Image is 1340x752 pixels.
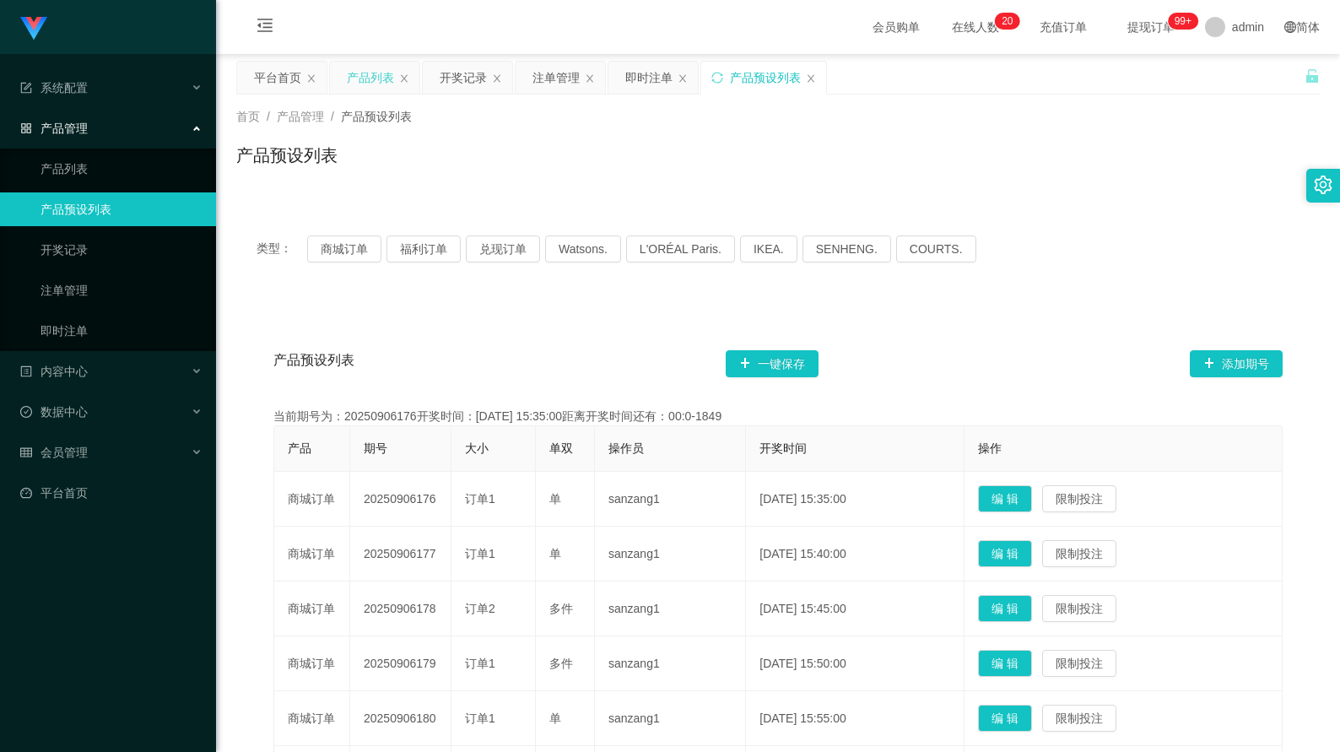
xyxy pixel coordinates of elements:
td: [DATE] 15:55:00 [746,691,964,746]
span: 会员管理 [20,446,88,459]
i: 图标: close [585,73,595,84]
h1: 产品预设列表 [236,143,338,168]
td: 商城订单 [274,636,350,691]
button: 编 辑 [978,650,1032,677]
button: 限制投注 [1042,485,1116,512]
i: 图标: close [399,73,409,84]
button: 图标: plus添加期号 [1190,350,1283,377]
span: 内容中心 [20,365,88,378]
td: 20250906177 [350,527,451,582]
td: 商城订单 [274,691,350,746]
button: 编 辑 [978,595,1032,622]
a: 图标: dashboard平台首页 [20,476,203,510]
span: 产品预设列表 [273,350,354,377]
span: 产品 [288,441,311,455]
a: 注单管理 [41,273,203,307]
i: 图标: form [20,82,32,94]
div: 产品预设列表 [730,62,801,94]
span: 多件 [549,657,573,670]
td: 商城订单 [274,472,350,527]
span: 订单1 [465,547,495,560]
button: COURTS. [896,235,976,262]
td: [DATE] 15:45:00 [746,582,964,636]
i: 图标: close [806,73,816,84]
button: 限制投注 [1042,540,1116,567]
i: 图标: close [492,73,502,84]
td: [DATE] 15:40:00 [746,527,964,582]
button: 限制投注 [1042,705,1116,732]
td: sanzang1 [595,527,746,582]
span: 产品预设列表 [341,110,412,123]
button: 兑现订单 [466,235,540,262]
div: 开奖记录 [440,62,487,94]
a: 开奖记录 [41,233,203,267]
button: 图标: plus一键保存 [726,350,819,377]
span: 在线人数 [943,21,1008,33]
span: 类型： [257,235,307,262]
p: 2 [1002,13,1008,30]
span: 单双 [549,441,573,455]
span: 产品管理 [277,110,324,123]
div: 产品列表 [347,62,394,94]
td: sanzang1 [595,472,746,527]
span: 提现订单 [1119,21,1183,33]
button: 商城订单 [307,235,381,262]
span: 系统配置 [20,81,88,95]
i: 图标: check-circle-o [20,406,32,418]
span: 订单2 [465,602,495,615]
td: 商城订单 [274,582,350,636]
i: 图标: global [1284,21,1296,33]
i: 图标: close [306,73,316,84]
i: 图标: unlock [1305,68,1320,84]
a: 产品列表 [41,152,203,186]
span: 首页 [236,110,260,123]
div: 注单管理 [532,62,580,94]
span: 单 [549,711,561,725]
td: sanzang1 [595,691,746,746]
span: 数据中心 [20,405,88,419]
td: 商城订单 [274,527,350,582]
button: 编 辑 [978,485,1032,512]
i: 图标: close [678,73,688,84]
span: / [267,110,270,123]
span: 操作员 [608,441,644,455]
span: 订单1 [465,711,495,725]
img: logo.9652507e.png [20,17,47,41]
td: sanzang1 [595,636,746,691]
span: 操作 [978,441,1002,455]
td: 20250906176 [350,472,451,527]
i: 图标: appstore-o [20,122,32,134]
td: 20250906178 [350,582,451,636]
span: 订单1 [465,657,495,670]
a: 即时注单 [41,314,203,348]
span: 期号 [364,441,387,455]
div: 即时注单 [625,62,673,94]
span: 产品管理 [20,122,88,135]
span: 单 [549,547,561,560]
td: sanzang1 [595,582,746,636]
span: 单 [549,492,561,506]
td: [DATE] 15:50:00 [746,636,964,691]
p: 0 [1008,13,1013,30]
button: L'ORÉAL Paris. [626,235,735,262]
sup: 20 [995,13,1019,30]
button: 编 辑 [978,540,1032,567]
button: Watsons. [545,235,621,262]
span: 订单1 [465,492,495,506]
i: 图标: profile [20,365,32,377]
button: IKEA. [740,235,797,262]
button: 限制投注 [1042,595,1116,622]
button: 限制投注 [1042,650,1116,677]
div: 平台首页 [254,62,301,94]
span: 大小 [465,441,489,455]
button: 编 辑 [978,705,1032,732]
button: SENHENG. [802,235,891,262]
span: / [331,110,334,123]
span: 开奖时间 [759,441,807,455]
span: 多件 [549,602,573,615]
td: [DATE] 15:35:00 [746,472,964,527]
i: 图标: sync [711,72,723,84]
i: 图标: table [20,446,32,458]
td: 20250906180 [350,691,451,746]
i: 图标: menu-fold [236,1,294,55]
